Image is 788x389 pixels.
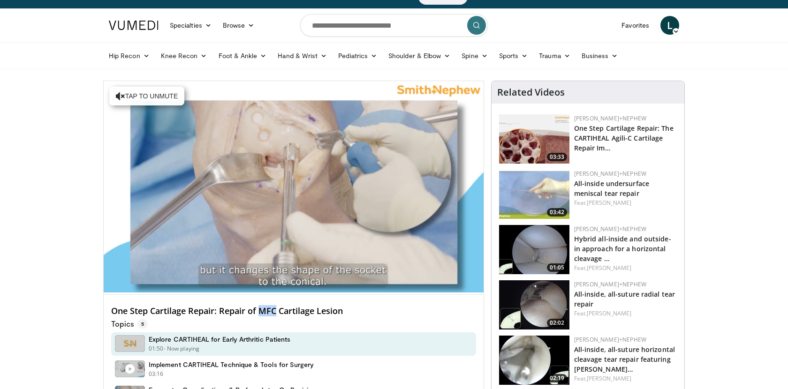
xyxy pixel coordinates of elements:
[111,319,148,329] p: Topics
[574,345,675,374] a: All-inside, all-suture horizontal cleavage tear repair featuring [PERSON_NAME]…
[499,280,569,329] img: 0d5ae7a0-0009-4902-af95-81e215730076.150x105_q85_crop-smart_upscale.jpg
[109,87,184,105] button: Tap to unmute
[574,124,674,152] a: One Step Cartilage Repair: The CARTIHEAL Agili-C Cartilage Repair Im…
[499,170,569,219] a: 03:42
[149,360,314,369] h4: Implement CARTIHEAL Technique & Tools for Surgery
[499,280,569,329] a: 02:02
[164,16,217,35] a: Specialties
[574,114,646,122] a: [PERSON_NAME]+Nephew
[547,374,567,382] span: 02:19
[574,225,646,233] a: [PERSON_NAME]+Nephew
[499,225,569,274] img: 364c13b8-bf65-400b-a941-5a4a9c158216.150x105_q85_crop-smart_upscale.jpg
[155,46,213,65] a: Knee Recon
[587,309,631,317] a: [PERSON_NAME]
[574,199,677,207] div: Feat.
[574,309,677,318] div: Feat.
[574,234,671,263] a: Hybrid all-inside and outside-in approach for a horizontal cleavage …
[499,114,569,164] img: 781f413f-8da4-4df1-9ef9-bed9c2d6503b.150x105_q85_crop-smart_upscale.jpg
[574,280,646,288] a: [PERSON_NAME]+Nephew
[333,46,383,65] a: Pediatrics
[300,14,488,37] input: Search topics, interventions
[533,46,576,65] a: Trauma
[456,46,493,65] a: Spine
[213,46,273,65] a: Foot & Ankle
[103,46,155,65] a: Hip Recon
[149,370,164,378] p: 03:16
[547,153,567,161] span: 03:33
[574,264,677,272] div: Feat.
[104,81,484,295] video-js: Video Player
[574,170,646,178] a: [PERSON_NAME]+Nephew
[587,199,631,207] a: [PERSON_NAME]
[149,344,164,353] p: 01:50
[574,374,677,383] div: Feat.
[493,46,534,65] a: Sports
[616,16,655,35] a: Favorites
[574,336,646,344] a: [PERSON_NAME]+Nephew
[149,335,290,344] h4: Explore CARTIHEAL for Early Arthritic Patients
[111,306,476,316] h4: One Step Cartilage Repair: Repair of MFC Cartilage Lesion
[574,179,649,198] a: All-inside undersurface meniscal tear repair
[576,46,624,65] a: Business
[137,319,148,329] span: 5
[217,16,260,35] a: Browse
[499,170,569,219] img: 02c34c8e-0ce7-40b9-85e3-cdd59c0970f9.150x105_q85_crop-smart_upscale.jpg
[109,21,159,30] img: VuMedi Logo
[497,87,565,98] h4: Related Videos
[574,290,675,308] a: All-inside, all-suture radial tear repair
[587,264,631,272] a: [PERSON_NAME]
[499,336,569,385] img: 173c071b-399e-4fbc-8156-5fdd8d6e2d0e.150x105_q85_crop-smart_upscale.jpg
[547,263,567,272] span: 01:05
[272,46,333,65] a: Hand & Wrist
[587,374,631,382] a: [PERSON_NAME]
[383,46,456,65] a: Shoulder & Elbow
[164,344,200,353] p: - Now playing
[499,225,569,274] a: 01:05
[547,319,567,327] span: 02:02
[660,16,679,35] a: L
[499,114,569,164] a: 03:33
[547,208,567,217] span: 03:42
[499,336,569,385] a: 02:19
